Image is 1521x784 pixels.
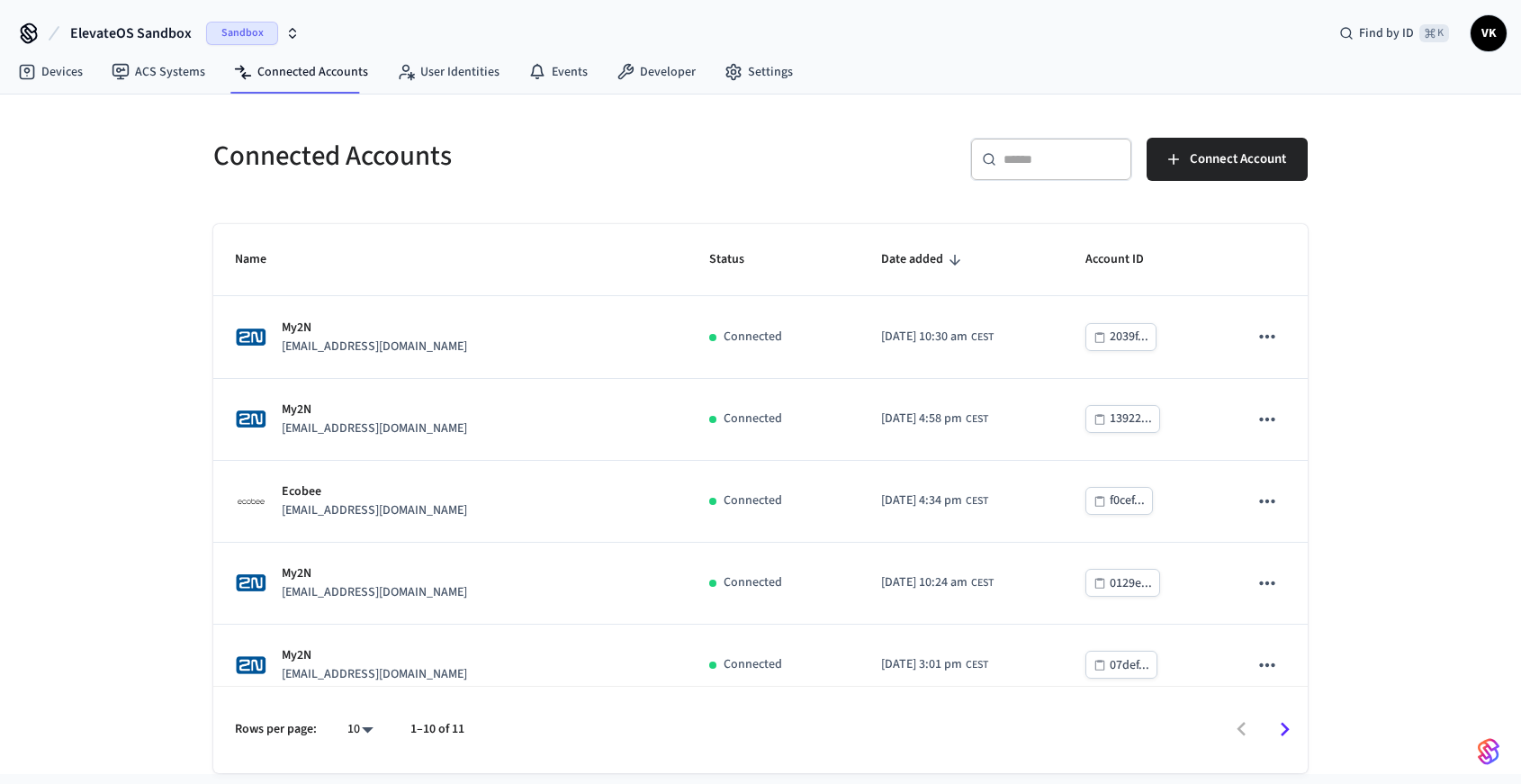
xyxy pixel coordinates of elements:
[235,321,267,353] img: 2N Logo, Square
[282,401,467,419] p: My2N
[966,493,988,509] span: CEST
[881,655,988,674] div: Europe/Warsaw
[1359,24,1414,42] span: Find by ID
[881,328,994,347] div: Europe/Warsaw
[382,56,514,88] a: User Identities
[710,56,807,88] a: Settings
[1190,148,1286,171] span: Connect Account
[1419,24,1449,42] span: ⌘ K
[1085,651,1157,679] button: 07def...
[881,246,967,274] span: Date added
[1110,572,1152,595] div: 0129e...
[724,655,782,674] p: Connected
[410,720,464,739] p: 1–10 of 11
[338,716,382,743] div: 10
[971,575,994,591] span: CEST
[70,23,192,44] span: ElevateOS Sandbox
[1471,15,1507,51] button: VK
[1110,326,1148,348] div: 2039f...
[966,411,988,428] span: CEST
[1325,17,1463,50] div: Find by ID⌘ K
[1264,708,1306,751] button: Go to next page
[724,491,782,510] p: Connected
[881,491,962,510] span: [DATE] 4:34 pm
[282,583,467,602] p: [EMAIL_ADDRESS][DOMAIN_NAME]
[282,646,467,665] p: My2N
[709,246,768,274] span: Status
[235,567,267,599] img: 2N Logo, Square
[1110,490,1145,512] div: f0cef...
[213,138,750,175] h5: Connected Accounts
[881,410,962,428] span: [DATE] 4:58 pm
[881,573,967,592] span: [DATE] 10:24 am
[282,419,467,438] p: [EMAIL_ADDRESS][DOMAIN_NAME]
[206,22,278,45] span: Sandbox
[881,491,988,510] div: Europe/Warsaw
[1085,246,1167,274] span: Account ID
[881,655,962,674] span: [DATE] 3:01 pm
[282,338,467,356] p: [EMAIL_ADDRESS][DOMAIN_NAME]
[881,328,967,347] span: [DATE] 10:30 am
[1472,17,1505,50] span: VK
[881,410,988,428] div: Europe/Warsaw
[1085,569,1160,597] button: 0129e...
[282,564,467,583] p: My2N
[724,410,782,428] p: Connected
[1085,487,1153,515] button: f0cef...
[1147,138,1308,181] button: Connect Account
[966,657,988,673] span: CEST
[235,246,290,274] span: Name
[1110,408,1152,430] div: 13922...
[220,56,382,88] a: Connected Accounts
[235,485,267,518] img: ecobee_logo_square
[724,328,782,347] p: Connected
[971,329,994,346] span: CEST
[602,56,710,88] a: Developer
[1085,405,1160,433] button: 13922...
[881,573,994,592] div: Europe/Warsaw
[4,56,97,88] a: Devices
[1478,737,1499,766] img: SeamLogoGradient.69752ec5.svg
[235,403,267,435] img: 2N Logo, Square
[1085,323,1156,351] button: 2039f...
[282,319,467,338] p: My2N
[97,56,220,88] a: ACS Systems
[1110,654,1149,677] div: 07def...
[724,573,782,592] p: Connected
[235,720,317,739] p: Rows per page:
[282,482,467,501] p: Ecobee
[235,649,267,680] img: 2N Logo, Square
[282,665,467,684] p: [EMAIL_ADDRESS][DOMAIN_NAME]
[282,501,467,520] p: [EMAIL_ADDRESS][DOMAIN_NAME]
[514,56,602,88] a: Events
